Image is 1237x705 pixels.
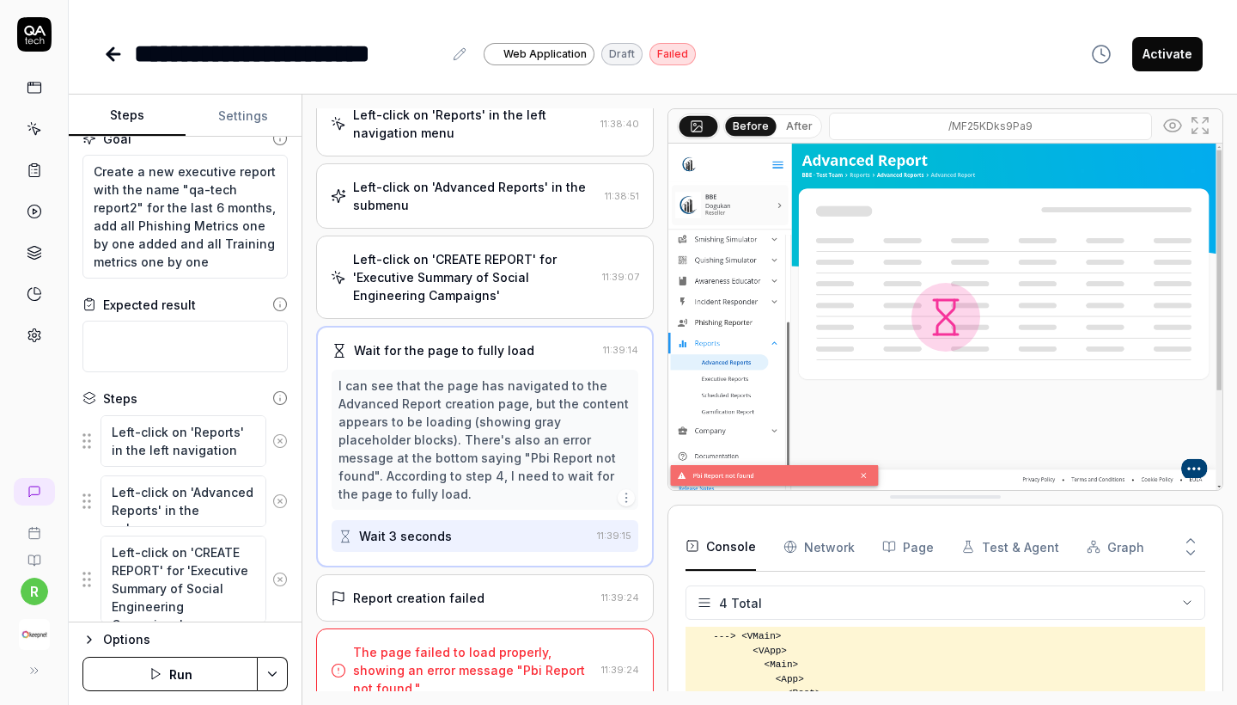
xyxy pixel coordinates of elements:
[266,484,294,518] button: Remove step
[484,42,594,65] a: Web Application
[332,520,638,552] button: Wait 3 seconds11:39:15
[597,530,631,542] time: 11:39:15
[82,629,288,650] button: Options
[82,535,288,624] div: Suggestions
[726,116,777,135] button: Before
[600,118,639,130] time: 11:38:40
[779,117,820,136] button: After
[353,643,594,697] div: The page failed to load properly, showing an error message "Pbi Report not found."
[783,523,855,571] button: Network
[603,344,638,356] time: 11:39:14
[266,562,294,597] button: Remove step
[354,341,534,359] div: Wait for the page to fully load
[353,589,484,607] div: Report creation failed
[82,414,288,468] div: Suggestions
[503,46,587,62] span: Web Application
[103,389,137,408] div: Steps
[103,130,131,148] div: Goal
[19,619,50,650] img: Keepnet Logo
[266,424,294,458] button: Remove step
[7,512,61,540] a: Book a call with us
[82,475,288,528] div: Suggestions
[602,271,639,283] time: 11:39:07
[1081,37,1122,71] button: View version history
[686,523,756,571] button: Console
[7,605,61,653] button: Keepnet Logo
[882,523,934,571] button: Page
[1087,523,1144,571] button: Graph
[1159,112,1186,139] button: Show all interative elements
[961,523,1059,571] button: Test & Agent
[14,478,55,506] a: New conversation
[601,664,639,676] time: 11:39:24
[605,190,639,202] time: 11:38:51
[353,106,594,142] div: Left-click on 'Reports' in the left navigation menu
[353,178,598,214] div: Left-click on 'Advanced Reports' in the submenu
[69,95,186,137] button: Steps
[103,296,196,314] div: Expected result
[668,144,1222,490] img: Screenshot
[21,578,48,605] button: r
[103,629,288,650] div: Options
[338,377,631,503] div: I can see that the page has navigated to the Advanced Report creation page, but the content appea...
[649,43,696,65] div: Faıled
[601,592,639,604] time: 11:39:24
[601,43,643,65] div: Draft
[82,657,258,691] button: Run
[1186,112,1214,139] button: Open in full screen
[186,95,302,137] button: Settings
[353,250,595,304] div: Left-click on 'CREATE REPORT' for 'Executive Summary of Social Engineering Campaigns'
[713,559,1198,701] pre: [Vuetify] [UPGRADE] 'v-content' is deprecated, use 'v-main' instead. found in ---> <VMain> <VApp>...
[1132,37,1203,71] button: Activate
[7,540,61,567] a: Documentation
[359,527,452,545] div: Wait 3 seconds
